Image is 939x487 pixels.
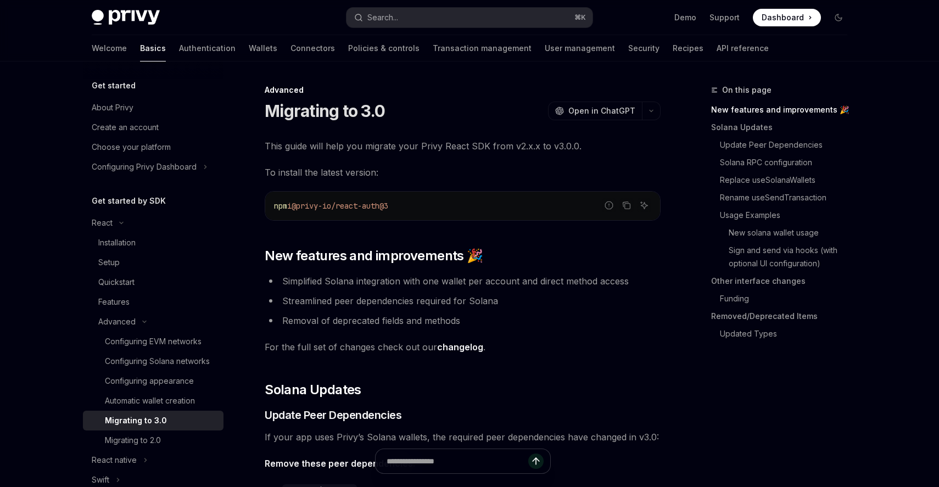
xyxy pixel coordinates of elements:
div: Swift [92,473,109,486]
div: Advanced [265,85,661,96]
a: Recipes [673,35,703,61]
a: Migrating to 2.0 [83,430,223,450]
a: Create an account [83,117,223,137]
a: Dashboard [753,9,821,26]
button: Send message [528,454,544,469]
a: changelog [437,342,483,353]
span: On this page [722,83,772,97]
div: Choose your platform [92,141,171,154]
a: Updated Types [711,325,856,343]
input: Ask a question... [387,449,528,473]
a: Update Peer Dependencies [711,136,856,154]
a: Usage Examples [711,206,856,224]
button: Report incorrect code [602,198,616,212]
a: Solana RPC configuration [711,154,856,171]
a: Sign and send via hooks (with optional UI configuration) [711,242,856,272]
div: React [92,216,113,229]
button: Toggle Advanced section [83,312,223,332]
a: Configuring appearance [83,371,223,391]
button: Open search [346,8,593,27]
a: Demo [674,12,696,23]
a: Choose your platform [83,137,223,157]
span: Dashboard [762,12,804,23]
div: Search... [367,11,398,24]
div: Configuring Solana networks [105,355,210,368]
span: New features and improvements 🎉 [265,247,483,265]
a: Support [709,12,740,23]
div: Advanced [98,315,136,328]
span: If your app uses Privy’s Solana wallets, the required peer dependencies have changed in v3.0: [265,429,661,445]
a: Welcome [92,35,127,61]
button: Copy the contents from the code block [619,198,634,212]
span: Update Peer Dependencies [265,407,401,423]
button: Toggle React native section [83,450,223,470]
span: Solana Updates [265,381,361,399]
a: Authentication [179,35,236,61]
span: This guide will help you migrate your Privy React SDK from v2.x.x to v3.0.0. [265,138,661,154]
a: Security [628,35,659,61]
a: Basics [140,35,166,61]
div: Configuring EVM networks [105,335,202,348]
span: To install the latest version: [265,165,661,180]
div: Migrating to 2.0 [105,434,161,447]
a: Automatic wallet creation [83,391,223,411]
button: Toggle React section [83,213,223,233]
button: Toggle Configuring Privy Dashboard section [83,157,223,177]
a: Configuring Solana networks [83,351,223,371]
button: Ask AI [637,198,651,212]
a: About Privy [83,98,223,117]
div: About Privy [92,101,133,114]
img: dark logo [92,10,160,25]
a: Features [83,292,223,312]
div: Installation [98,236,136,249]
a: Other interface changes [711,272,856,290]
button: Open in ChatGPT [548,102,642,120]
a: Rename useSendTransaction [711,189,856,206]
span: For the full set of changes check out our . [265,339,661,355]
div: Create an account [92,121,159,134]
a: Replace useSolanaWallets [711,171,856,189]
span: npm [274,201,287,211]
a: New solana wallet usage [711,224,856,242]
a: New features and improvements 🎉 [711,101,856,119]
a: Connectors [290,35,335,61]
h5: Get started [92,79,136,92]
a: Configuring EVM networks [83,332,223,351]
div: Quickstart [98,276,135,289]
a: Policies & controls [348,35,420,61]
a: Migrating to 3.0 [83,411,223,430]
div: Automatic wallet creation [105,394,195,407]
h1: Migrating to 3.0 [265,101,385,121]
span: ⌘ K [574,13,586,22]
div: Configuring appearance [105,374,194,388]
h5: Get started by SDK [92,194,166,208]
li: Simplified Solana integration with one wallet per account and direct method access [265,273,661,289]
a: Transaction management [433,35,532,61]
div: Setup [98,256,120,269]
div: Features [98,295,130,309]
a: Installation [83,233,223,253]
button: Toggle dark mode [830,9,847,26]
a: Quickstart [83,272,223,292]
a: Funding [711,290,856,307]
li: Removal of deprecated fields and methods [265,313,661,328]
a: Setup [83,253,223,272]
a: User management [545,35,615,61]
span: Open in ChatGPT [568,105,635,116]
div: React native [92,454,137,467]
div: Configuring Privy Dashboard [92,160,197,173]
div: Migrating to 3.0 [105,414,167,427]
a: API reference [717,35,769,61]
span: i [287,201,292,211]
a: Solana Updates [711,119,856,136]
a: Wallets [249,35,277,61]
a: Removed/Deprecated Items [711,307,856,325]
span: @privy-io/react-auth@3 [292,201,388,211]
li: Streamlined peer dependencies required for Solana [265,293,661,309]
